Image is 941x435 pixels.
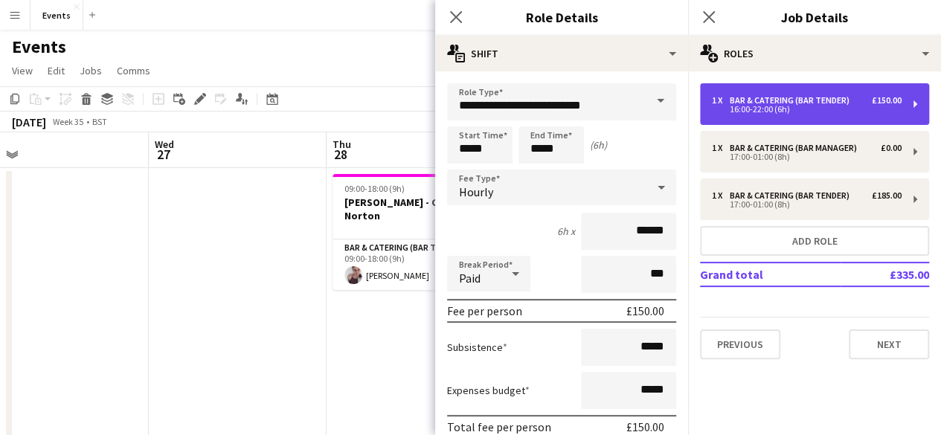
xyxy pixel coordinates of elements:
span: View [12,64,33,77]
div: [DATE] [12,115,46,129]
button: Add role [700,226,929,256]
h3: Job Details [688,7,941,27]
app-job-card: 09:00-18:00 (9h)1/1[PERSON_NAME] - Chipping Norton1 RoleBar & Catering (Bar Tender)1/109:00-18:00... [333,174,499,290]
app-card-role: Bar & Catering (Bar Tender)1/109:00-18:00 (9h)[PERSON_NAME] [333,239,499,290]
div: BST [92,116,107,127]
div: (6h) [590,138,607,152]
span: Wed [155,138,174,151]
div: Roles [688,36,941,71]
button: Next [849,329,929,359]
label: Subsistence [447,341,507,354]
div: Bar & Catering (Bar Manager) [730,143,863,153]
span: 09:00-18:00 (9h) [344,183,405,194]
a: Comms [111,61,156,80]
div: £150.00 [626,419,664,434]
div: Fee per person [447,303,522,318]
div: 16:00-22:00 (6h) [712,106,902,113]
span: Comms [117,64,150,77]
div: 17:00-01:00 (8h) [712,153,902,161]
label: Expenses budget [447,384,530,397]
div: 17:00-01:00 (8h) [712,201,902,208]
span: 28 [330,146,351,163]
div: £0.00 [881,143,902,153]
div: £150.00 [872,95,902,106]
div: 1 x [712,143,730,153]
div: Shift [435,36,688,71]
td: Grand total [700,262,841,286]
div: 1 x [712,95,730,106]
h3: [PERSON_NAME] - Chipping Norton [333,196,499,222]
button: Events [30,1,83,30]
span: Hourly [459,184,493,199]
a: View [6,61,39,80]
div: Bar & Catering (Bar Tender) [730,95,855,106]
div: £150.00 [626,303,664,318]
span: Jobs [80,64,102,77]
div: Bar & Catering (Bar Tender) [730,190,855,201]
button: Previous [700,329,780,359]
span: Week 35 [49,116,86,127]
span: Edit [48,64,65,77]
td: £335.00 [841,262,929,286]
span: Thu [333,138,351,151]
div: 1 x [712,190,730,201]
div: Total fee per person [447,419,551,434]
div: £185.00 [872,190,902,201]
div: 6h x [557,225,575,238]
span: Paid [459,271,481,286]
span: 27 [152,146,174,163]
a: Edit [42,61,71,80]
h3: Role Details [435,7,688,27]
a: Jobs [74,61,108,80]
h1: Events [12,36,66,58]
